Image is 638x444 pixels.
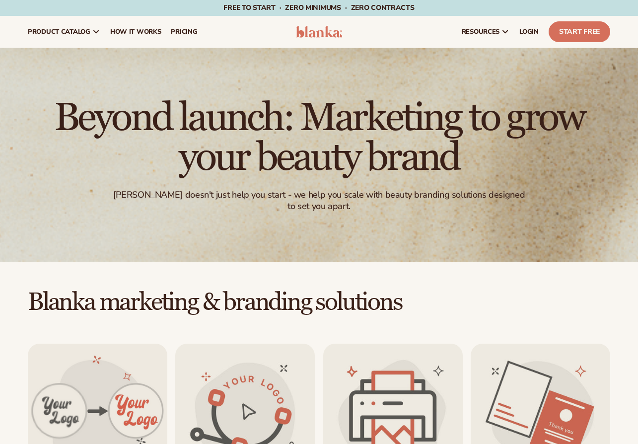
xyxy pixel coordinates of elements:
a: product catalog [23,16,105,48]
img: logo [296,26,343,38]
span: Free to start · ZERO minimums · ZERO contracts [223,3,414,12]
a: resources [457,16,514,48]
a: pricing [166,16,202,48]
h1: Beyond launch: Marketing to grow your beauty brand [46,98,592,177]
span: product catalog [28,28,90,36]
div: [PERSON_NAME] doesn't just help you start - we help you scale with beauty branding solutions desi... [112,189,526,213]
span: pricing [171,28,197,36]
a: Start Free [549,21,610,42]
span: LOGIN [519,28,539,36]
a: LOGIN [514,16,544,48]
a: How It Works [105,16,166,48]
span: How It Works [110,28,161,36]
span: resources [462,28,499,36]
